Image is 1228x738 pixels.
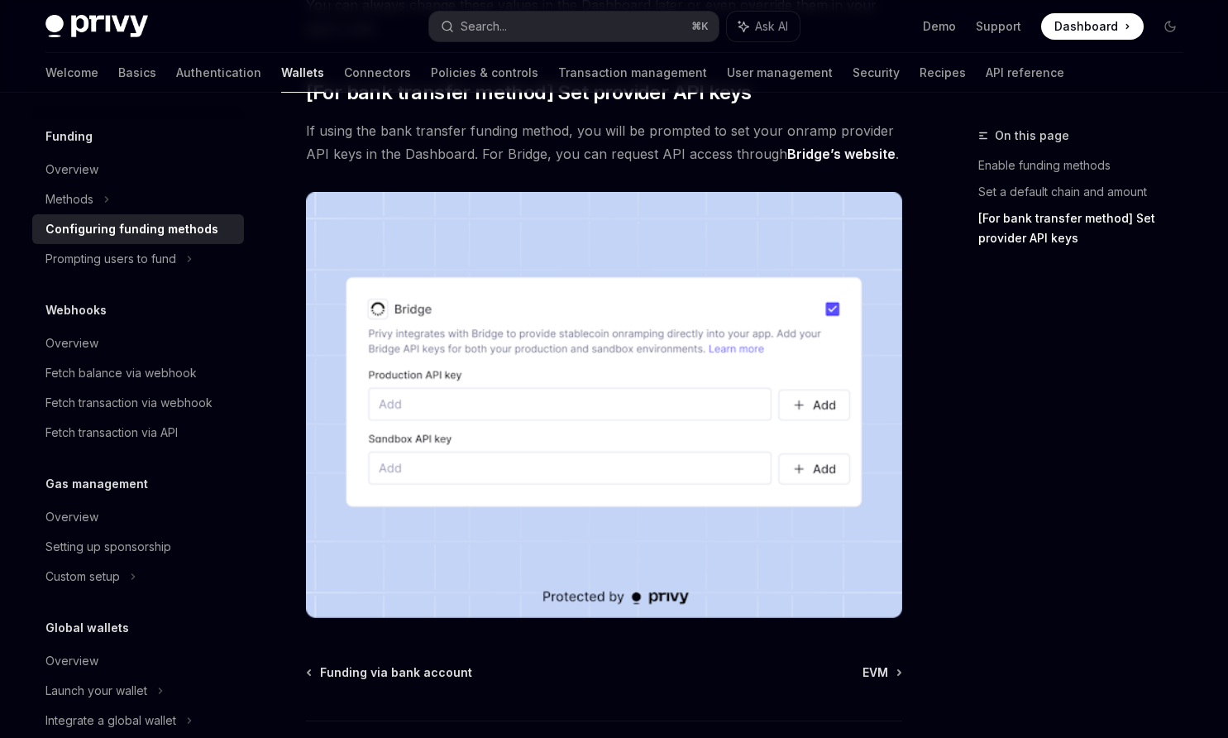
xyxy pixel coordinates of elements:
a: Dashboard [1041,13,1144,40]
a: Fetch balance via webhook [32,358,244,388]
img: dark logo [45,15,148,38]
a: EVM [862,664,901,681]
span: ⌘ K [691,20,709,33]
a: Setting up sponsorship [32,532,244,562]
a: Recipes [920,53,966,93]
div: Prompting users to fund [45,249,176,269]
a: Overview [32,646,244,676]
a: Overview [32,328,244,358]
img: Bridge keys PNG [306,192,902,618]
a: Enable funding methods [978,152,1197,179]
a: Wallets [281,53,324,93]
a: Set a default chain and amount [978,179,1197,205]
a: Policies & controls [431,53,538,93]
div: Fetch transaction via API [45,423,178,443]
div: Fetch balance via webhook [45,363,197,383]
a: Bridge’s website [787,146,896,163]
a: Configuring funding methods [32,214,244,244]
button: Toggle dark mode [1157,13,1183,40]
div: Configuring funding methods [45,219,218,239]
div: Launch your wallet [45,681,147,701]
h5: Funding [45,127,93,146]
h5: Global wallets [45,618,129,638]
div: Setting up sponsorship [45,537,171,557]
a: API reference [986,53,1064,93]
a: Connectors [344,53,411,93]
div: Methods [45,189,93,209]
a: Overview [32,155,244,184]
a: Welcome [45,53,98,93]
a: Support [976,18,1021,35]
a: Security [853,53,900,93]
a: Overview [32,502,244,532]
h5: Webhooks [45,300,107,320]
span: On this page [995,126,1069,146]
h5: Gas management [45,474,148,494]
button: Ask AI [727,12,800,41]
span: Funding via bank account [320,664,472,681]
div: Overview [45,507,98,527]
div: Overview [45,160,98,180]
a: [For bank transfer method] Set provider API keys [978,205,1197,252]
button: Search...⌘K [429,12,719,41]
span: Ask AI [755,18,788,35]
div: Integrate a global wallet [45,711,176,731]
a: Fetch transaction via webhook [32,388,244,418]
div: Overview [45,333,98,353]
span: EVM [862,664,888,681]
div: Custom setup [45,567,120,587]
a: Transaction management [558,53,707,93]
a: Authentication [176,53,261,93]
div: Search... [461,17,507,36]
span: If using the bank transfer funding method, you will be prompted to set your onramp provider API k... [306,119,902,165]
a: Basics [118,53,156,93]
a: User management [727,53,833,93]
div: Fetch transaction via webhook [45,393,213,413]
a: Demo [923,18,956,35]
span: [For bank transfer method] Set provider API keys [306,79,752,106]
div: Overview [45,651,98,671]
span: Dashboard [1054,18,1118,35]
a: Fetch transaction via API [32,418,244,448]
a: Funding via bank account [308,664,472,681]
